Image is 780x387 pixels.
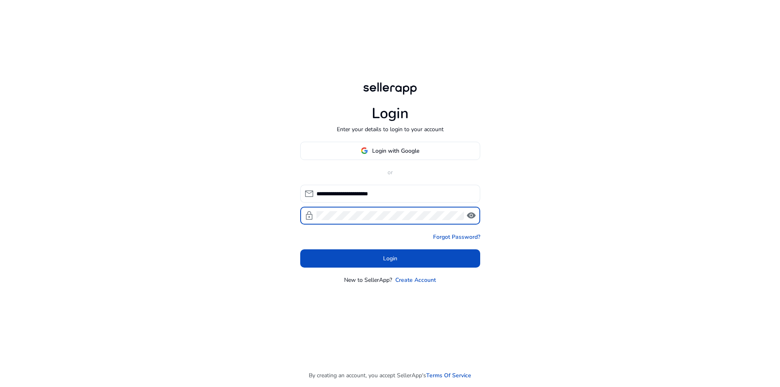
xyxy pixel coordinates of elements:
p: New to SellerApp? [344,276,392,284]
button: Login [300,249,480,268]
a: Terms Of Service [426,371,471,380]
h1: Login [372,105,409,122]
span: Login [383,254,397,263]
p: or [300,168,480,177]
a: Create Account [395,276,436,284]
img: google-logo.svg [361,147,368,154]
span: Login with Google [372,147,419,155]
span: mail [304,189,314,199]
span: visibility [466,211,476,221]
p: Enter your details to login to your account [337,125,444,134]
a: Forgot Password? [433,233,480,241]
span: lock [304,211,314,221]
button: Login with Google [300,142,480,160]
